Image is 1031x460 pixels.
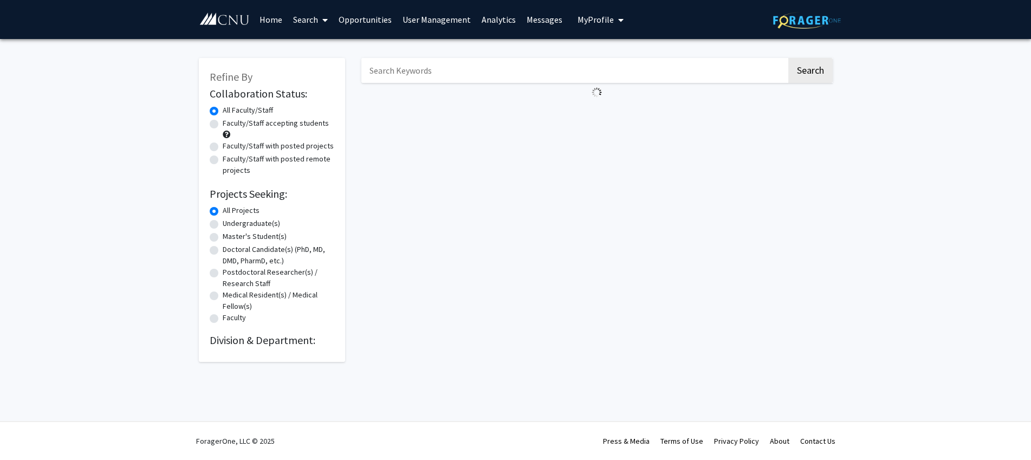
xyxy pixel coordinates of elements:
a: Terms of Use [660,436,703,446]
a: About [770,436,789,446]
span: My Profile [578,14,614,25]
label: Postdoctoral Researcher(s) / Research Staff [223,267,334,289]
label: All Projects [223,205,260,216]
input: Search Keywords [361,58,787,83]
a: Opportunities [333,1,397,38]
label: Faculty [223,312,246,323]
label: Doctoral Candidate(s) (PhD, MD, DMD, PharmD, etc.) [223,244,334,267]
h2: Division & Department: [210,334,334,347]
a: Press & Media [603,436,650,446]
label: Master's Student(s) [223,231,287,242]
label: Faculty/Staff with posted projects [223,140,334,152]
img: Christopher Newport University Logo [199,12,250,26]
img: Loading [587,83,606,102]
a: Search [288,1,333,38]
a: Contact Us [800,436,835,446]
button: Search [788,58,833,83]
label: Medical Resident(s) / Medical Fellow(s) [223,289,334,312]
h2: Projects Seeking: [210,187,334,200]
label: Undergraduate(s) [223,218,280,229]
a: Analytics [476,1,521,38]
a: Messages [521,1,568,38]
a: Home [254,1,288,38]
label: Faculty/Staff with posted remote projects [223,153,334,176]
label: Faculty/Staff accepting students [223,118,329,129]
h2: Collaboration Status: [210,87,334,100]
a: User Management [397,1,476,38]
label: All Faculty/Staff [223,105,273,116]
span: Refine By [210,70,252,83]
a: Privacy Policy [714,436,759,446]
div: ForagerOne, LLC © 2025 [196,422,275,460]
nav: Page navigation [361,102,833,127]
img: ForagerOne Logo [773,12,841,29]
